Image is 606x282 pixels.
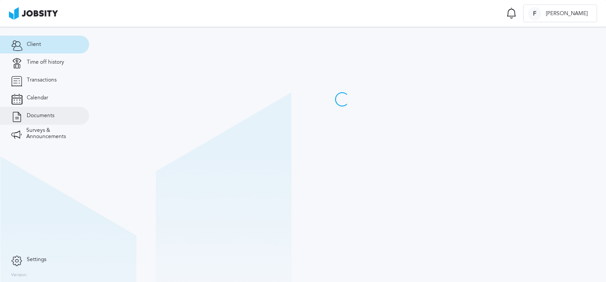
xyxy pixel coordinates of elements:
span: [PERSON_NAME] [541,11,592,17]
div: F [528,7,541,20]
span: Transactions [27,77,57,83]
span: Time off history [27,59,64,65]
span: Client [27,41,41,48]
span: Settings [27,257,46,263]
span: Documents [27,113,54,119]
label: Version: [11,273,28,278]
span: Surveys & Announcements [26,127,78,140]
button: F[PERSON_NAME] [523,4,597,22]
span: Calendar [27,95,48,101]
img: ab4bad089aa723f57921c736e9817d99.png [9,7,58,20]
